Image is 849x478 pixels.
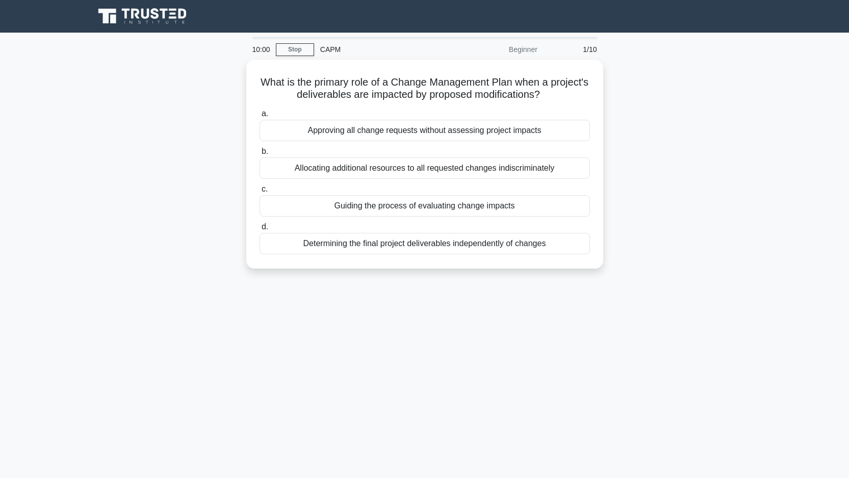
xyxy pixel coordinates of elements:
div: Allocating additional resources to all requested changes indiscriminately [260,157,590,179]
span: d. [262,222,268,231]
h5: What is the primary role of a Change Management Plan when a project's deliverables are impacted b... [259,76,591,101]
span: c. [262,184,268,193]
div: Approving all change requests without assessing project impacts [260,120,590,141]
span: a. [262,109,268,118]
span: b. [262,147,268,155]
div: 1/10 [544,39,603,60]
div: CAPM [314,39,454,60]
a: Stop [276,43,314,56]
div: Guiding the process of evaluating change impacts [260,195,590,217]
div: 10:00 [246,39,276,60]
div: Determining the final project deliverables independently of changes [260,233,590,254]
div: Beginner [454,39,544,60]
